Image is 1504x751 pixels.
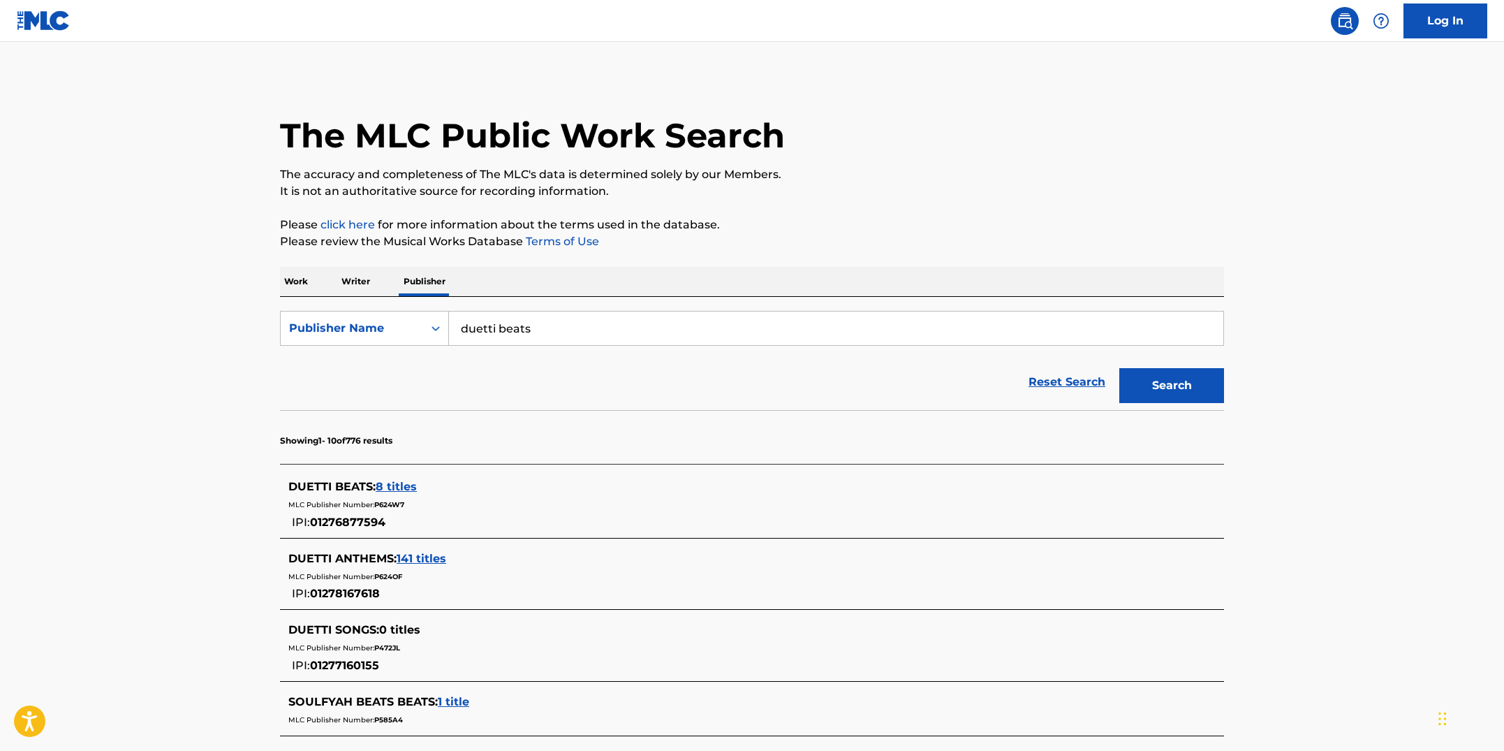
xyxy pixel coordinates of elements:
[1373,13,1389,29] img: help
[1022,367,1112,398] a: Reset Search
[1403,3,1487,38] a: Log In
[289,320,415,337] div: Publisher Name
[374,715,403,724] span: P585A4
[1434,684,1504,751] iframe: Chat Widget
[280,435,392,447] p: Showing 1 - 10 of 776 results
[310,587,380,600] span: 01278167618
[374,572,402,581] span: P624OF
[288,695,438,708] span: SOULFYAH BEATS BEATS :
[280,115,785,156] h1: The MLC Public Work Search
[1367,7,1395,35] div: Help
[288,623,379,636] span: DUETTI SONGS :
[288,715,374,724] span: MLC Publisher Number:
[399,267,450,296] p: Publisher
[280,233,1224,250] p: Please review the Musical Works Database
[280,311,1224,410] form: Search Form
[438,695,469,708] span: 1 title
[292,516,310,529] span: IPI:
[1336,13,1353,29] img: search
[374,500,404,509] span: P624W7
[374,643,400,652] span: P472JL
[320,218,375,231] a: click here
[310,659,379,672] span: 01277160155
[397,552,446,565] span: 141 titles
[288,480,376,493] span: DUETTI BEATS :
[310,516,385,529] span: 01276877594
[337,267,374,296] p: Writer
[292,587,310,600] span: IPI:
[280,183,1224,200] p: It is not an authoritative source for recording information.
[280,217,1224,233] p: Please for more information about the terms used in the database.
[280,267,312,296] p: Work
[280,166,1224,183] p: The accuracy and completeness of The MLC's data is determined solely by our Members.
[288,552,397,565] span: DUETTI ANTHEMS :
[523,235,599,248] a: Terms of Use
[1438,698,1447,740] div: Drag
[1119,368,1224,403] button: Search
[292,659,310,672] span: IPI:
[17,10,71,31] img: MLC Logo
[1331,7,1359,35] a: Public Search
[288,572,374,581] span: MLC Publisher Number:
[376,480,417,493] span: 8 titles
[379,623,420,636] span: 0 titles
[288,500,374,509] span: MLC Publisher Number:
[288,643,374,652] span: MLC Publisher Number:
